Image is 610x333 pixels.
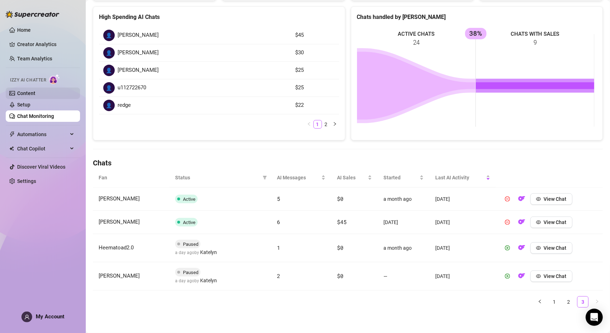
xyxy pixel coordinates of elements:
[200,248,217,256] span: Katelyn
[93,168,169,188] th: Fan
[530,193,572,205] button: View Chat
[536,245,541,250] span: eye
[17,56,52,61] a: Team Analytics
[277,244,280,251] span: 1
[103,47,115,59] div: 👤
[295,84,334,92] article: $25
[544,245,567,251] span: View Chat
[430,262,496,290] td: [DATE]
[435,174,485,182] span: Last AI Activity
[378,234,429,262] td: a month ago
[505,197,510,202] span: pause-circle
[183,270,198,275] span: Paused
[103,30,115,41] div: 👤
[516,221,527,227] a: OF
[17,143,68,154] span: Chat Copilot
[595,299,599,304] span: right
[17,90,35,96] a: Content
[307,122,311,126] span: left
[295,31,334,40] article: $45
[9,146,14,151] img: Chat Copilot
[331,120,339,129] li: Next Page
[118,31,159,40] span: [PERSON_NAME]
[518,218,525,225] img: OF
[516,217,527,228] button: OF
[175,278,217,283] span: a day ago by
[99,195,140,202] span: [PERSON_NAME]
[577,296,589,308] li: 3
[518,272,525,279] img: OF
[183,220,195,225] span: Active
[430,211,496,234] td: [DATE]
[378,262,429,290] td: —
[378,168,429,188] th: Started
[263,175,267,180] span: filter
[544,219,567,225] span: View Chat
[183,197,195,202] span: Active
[530,270,572,282] button: View Chat
[337,195,343,202] span: $0
[200,277,217,284] span: Katelyn
[183,242,198,247] span: Paused
[505,245,510,250] span: play-circle
[430,234,496,262] td: [DATE]
[322,120,331,129] li: 2
[118,49,159,57] span: [PERSON_NAME]
[271,168,331,188] th: AI Messages
[357,13,597,21] div: Chats handled by [PERSON_NAME]
[530,242,572,254] button: View Chat
[93,158,603,168] h4: Chats
[544,196,567,202] span: View Chat
[277,272,280,279] span: 2
[277,218,280,225] span: 6
[17,178,36,184] a: Settings
[99,273,140,279] span: [PERSON_NAME]
[534,296,546,308] li: Previous Page
[549,297,560,307] a: 1
[530,217,572,228] button: View Chat
[505,220,510,225] span: pause-circle
[118,66,159,75] span: [PERSON_NAME]
[17,102,30,108] a: Setup
[17,129,68,140] span: Automations
[295,101,334,110] article: $22
[99,244,134,251] span: Heematoad2.0
[505,274,510,279] span: play-circle
[577,297,588,307] a: 3
[118,84,146,92] span: u112722670
[516,193,527,205] button: OF
[24,314,30,320] span: user
[538,299,542,304] span: left
[17,39,74,50] a: Creator Analytics
[333,122,337,126] span: right
[9,131,15,137] span: thunderbolt
[518,195,525,202] img: OF
[305,120,313,129] li: Previous Page
[331,168,378,188] th: AI Sales
[430,168,496,188] th: Last AI Activity
[322,120,330,128] a: 2
[586,309,603,326] div: Open Intercom Messenger
[277,195,280,202] span: 5
[36,313,64,320] span: My Account
[544,273,567,279] span: View Chat
[10,77,46,84] span: Izzy AI Chatter
[337,272,343,279] span: $0
[314,120,322,128] a: 1
[534,296,546,308] button: left
[118,101,131,110] span: redge
[337,244,343,251] span: $0
[516,242,527,254] button: OF
[103,65,115,76] div: 👤
[516,247,527,252] a: OF
[6,11,59,18] img: logo-BBDzfeDw.svg
[378,188,429,211] td: a month ago
[337,218,346,225] span: $45
[516,198,527,203] a: OF
[305,120,313,129] button: left
[295,49,334,57] article: $30
[516,275,527,280] a: OF
[549,296,560,308] li: 1
[295,66,334,75] article: $25
[591,296,603,308] button: right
